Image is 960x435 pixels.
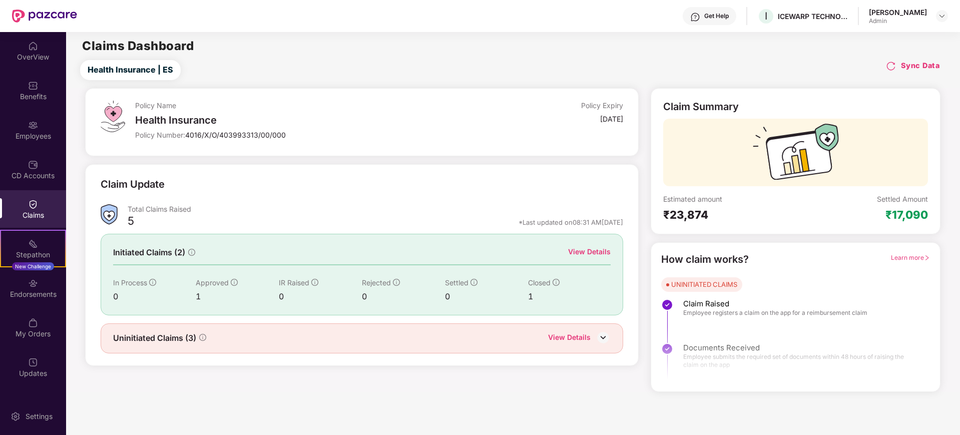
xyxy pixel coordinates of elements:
span: info-circle [149,279,156,286]
span: info-circle [231,279,238,286]
div: Total Claims Raised [128,204,624,214]
img: svg+xml;base64,PHN2ZyB4bWxucz0iaHR0cDovL3d3dy53My5vcmcvMjAwMC9zdmciIHdpZHRoPSIyMSIgaGVpZ2h0PSIyMC... [28,239,38,249]
img: svg+xml;base64,PHN2ZyB3aWR0aD0iMTcyIiBoZWlnaHQ9IjExMyIgdmlld0JveD0iMCAwIDE3MiAxMTMiIGZpbGw9Im5vbm... [753,124,839,186]
img: svg+xml;base64,PHN2ZyBpZD0iTXlfT3JkZXJzIiBkYXRhLW5hbWU9Ik15IE9yZGVycyIgeG1sbnM9Imh0dHA6Ly93d3cudz... [28,318,38,328]
div: Health Insurance [135,114,460,126]
div: 5 [128,214,134,231]
div: New Challenge [12,262,54,270]
span: Closed [528,278,551,287]
img: svg+xml;base64,PHN2ZyBpZD0iUmVsb2FkLTMyeDMyIiB4bWxucz0iaHR0cDovL3d3dy53My5vcmcvMjAwMC9zdmciIHdpZH... [886,61,896,71]
div: Get Help [704,12,729,20]
div: Settled Amount [877,194,928,204]
div: View Details [548,332,591,345]
div: 1 [528,290,611,303]
img: svg+xml;base64,PHN2ZyBpZD0iVXBkYXRlZCIgeG1sbnM9Imh0dHA6Ly93d3cudzMub3JnLzIwMDAvc3ZnIiB3aWR0aD0iMj... [28,357,38,367]
h4: Sync Data [901,61,940,71]
div: UNINITIATED CLAIMS [671,279,737,289]
div: *Last updated on 08:31 AM[DATE] [519,218,623,227]
div: ₹23,874 [663,208,795,222]
div: 0 [362,290,445,303]
span: Rejected [362,278,391,287]
span: info-circle [199,334,206,341]
span: Health Insurance | ES [88,64,173,76]
div: Policy Number: [135,130,460,140]
div: 0 [445,290,528,303]
img: svg+xml;base64,PHN2ZyBpZD0iU2V0dGluZy0yMHgyMCIgeG1sbnM9Imh0dHA6Ly93d3cudzMub3JnLzIwMDAvc3ZnIiB3aW... [11,411,21,421]
img: DownIcon [596,330,611,345]
span: right [924,255,930,261]
img: New Pazcare Logo [12,10,77,23]
span: Uninitiated Claims (3) [113,332,196,344]
span: Employee registers a claim on the app for a reimbursement claim [683,309,867,317]
div: 0 [279,290,362,303]
div: [DATE] [600,114,623,124]
img: svg+xml;base64,PHN2ZyBpZD0iQmVuZWZpdHMiIHhtbG5zPSJodHRwOi8vd3d3LnczLm9yZy8yMDAwL3N2ZyIgd2lkdGg9Ij... [28,81,38,91]
div: Admin [869,17,927,25]
div: ₹17,090 [885,208,928,222]
img: svg+xml;base64,PHN2ZyBpZD0iRW5kb3JzZW1lbnRzIiB4bWxucz0iaHR0cDovL3d3dy53My5vcmcvMjAwMC9zdmciIHdpZH... [28,278,38,288]
span: info-circle [470,279,477,286]
span: Claim Raised [683,299,867,309]
img: svg+xml;base64,PHN2ZyBpZD0iU3RlcC1Eb25lLTMyeDMyIiB4bWxucz0iaHR0cDovL3d3dy53My5vcmcvMjAwMC9zdmciIH... [661,299,673,311]
img: ClaimsSummaryIcon [101,204,118,225]
div: Policy Name [135,101,460,110]
span: info-circle [188,249,195,256]
div: Settings [23,411,56,421]
img: svg+xml;base64,PHN2ZyB4bWxucz0iaHR0cDovL3d3dy53My5vcmcvMjAwMC9zdmciIHdpZHRoPSI0OS4zMiIgaGVpZ2h0PS... [101,101,125,132]
img: svg+xml;base64,PHN2ZyBpZD0iSG9tZSIgeG1sbnM9Imh0dHA6Ly93d3cudzMub3JnLzIwMDAvc3ZnIiB3aWR0aD0iMjAiIG... [28,41,38,51]
div: 1 [196,290,279,303]
span: 4016/X/O/403993313/00/000 [185,131,286,139]
span: Learn more [891,254,930,261]
span: I [765,10,767,22]
div: View Details [568,246,611,257]
span: info-circle [393,279,400,286]
div: Stepathon [1,250,65,260]
span: info-circle [553,279,560,286]
div: Claim Summary [663,101,739,113]
div: 0 [113,290,196,303]
img: svg+xml;base64,PHN2ZyBpZD0iSGVscC0zMngzMiIgeG1sbnM9Imh0dHA6Ly93d3cudzMub3JnLzIwMDAvc3ZnIiB3aWR0aD... [690,12,700,22]
div: Estimated amount [663,194,795,204]
img: svg+xml;base64,PHN2ZyBpZD0iQ2xhaW0iIHhtbG5zPSJodHRwOi8vd3d3LnczLm9yZy8yMDAwL3N2ZyIgd2lkdGg9IjIwIi... [28,199,38,209]
span: info-circle [311,279,318,286]
div: Policy Expiry [581,101,623,110]
span: In Process [113,278,147,287]
span: Approved [196,278,229,287]
img: svg+xml;base64,PHN2ZyBpZD0iRHJvcGRvd24tMzJ4MzIiIHhtbG5zPSJodHRwOi8vd3d3LnczLm9yZy8yMDAwL3N2ZyIgd2... [938,12,946,20]
div: ICEWARP TECHNOLOGIES PRIVATE LIMITED [778,12,848,21]
span: Settled [445,278,468,287]
button: Health Insurance | ES [80,60,181,80]
div: [PERSON_NAME] [869,8,927,17]
h2: Claims Dashboard [82,40,194,52]
img: svg+xml;base64,PHN2ZyBpZD0iRW1wbG95ZWVzIiB4bWxucz0iaHR0cDovL3d3dy53My5vcmcvMjAwMC9zdmciIHdpZHRoPS... [28,120,38,130]
div: How claim works? [661,252,749,267]
span: Initiated Claims (2) [113,246,185,259]
span: IR Raised [279,278,309,287]
img: svg+xml;base64,PHN2ZyBpZD0iQ0RfQWNjb3VudHMiIGRhdGEtbmFtZT0iQ0QgQWNjb3VudHMiIHhtbG5zPSJodHRwOi8vd3... [28,160,38,170]
div: Claim Update [101,177,165,192]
